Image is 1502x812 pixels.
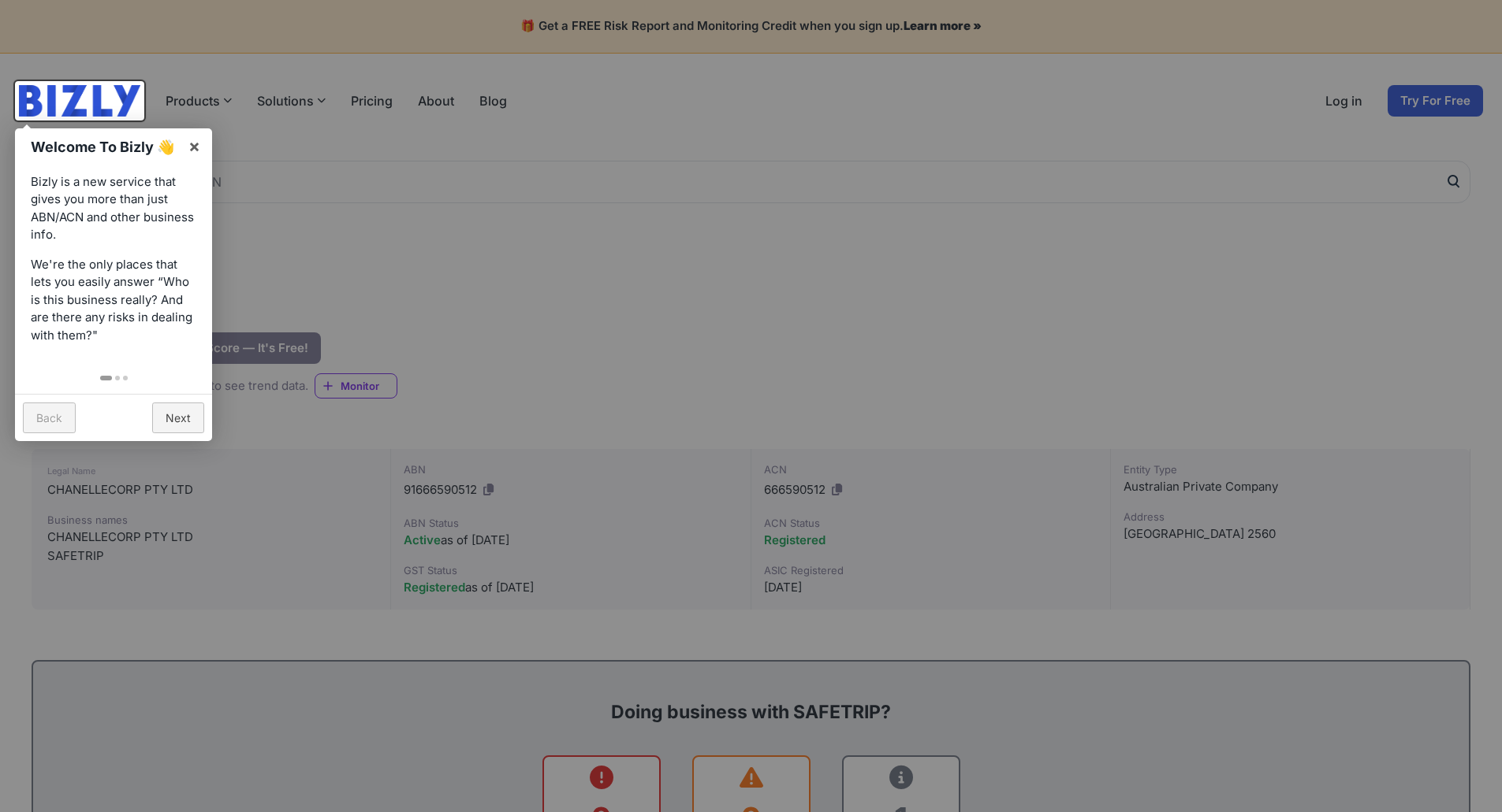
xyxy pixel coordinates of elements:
a: Back [23,402,76,433]
h1: Welcome To Bizly 👋 [31,136,180,158]
a: × [177,128,212,164]
p: Bizly is a new service that gives you more than just ABN/ACN and other business info. [31,173,196,244]
a: Next [152,402,204,433]
p: We're the only places that lets you easily answer “Who is this business really? And are there any... [31,256,196,345]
